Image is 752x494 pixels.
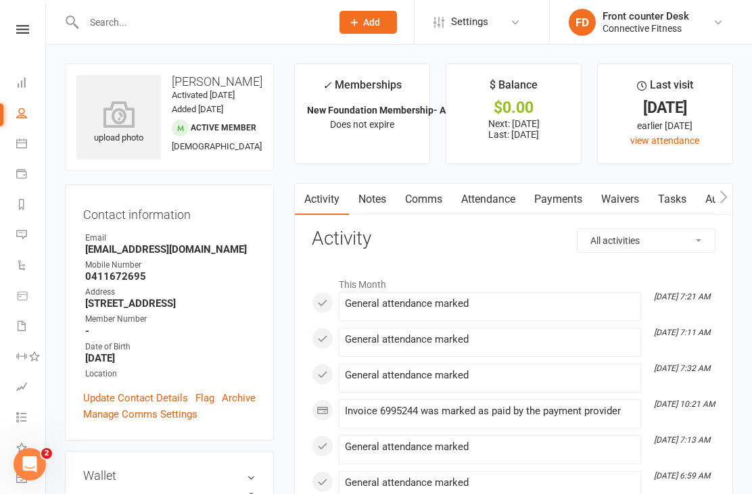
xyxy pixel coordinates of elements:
[459,101,569,115] div: $0.00
[16,434,47,464] a: What's New
[85,325,256,337] strong: -
[490,76,538,101] div: $ Balance
[16,130,47,160] a: Calendar
[83,390,188,406] a: Update Contact Details
[295,184,349,215] a: Activity
[345,334,635,345] div: General attendance marked
[16,99,47,130] a: People
[610,118,720,133] div: earlier [DATE]
[345,477,635,489] div: General attendance marked
[345,441,635,453] div: General attendance marked
[603,10,689,22] div: Front counter Desk
[459,118,569,140] p: Next: [DATE] Last: [DATE]
[85,368,256,380] div: Location
[195,390,214,406] a: Flag
[85,270,256,282] strong: 0411672695
[83,406,197,422] a: Manage Comms Settings
[191,123,256,132] span: Active member
[339,11,397,34] button: Add
[569,9,596,36] div: FD
[592,184,649,215] a: Waivers
[312,270,715,292] li: This Month
[222,390,256,406] a: Archive
[83,203,256,222] h3: Contact information
[85,352,256,364] strong: [DATE]
[363,17,380,28] span: Add
[630,135,699,146] a: view attendance
[76,101,161,145] div: upload photo
[345,370,635,381] div: General attendance marked
[323,76,402,101] div: Memberships
[654,435,710,445] i: [DATE] 7:13 AM
[637,76,693,101] div: Last visit
[85,341,256,353] div: Date of Birth
[654,292,710,301] i: [DATE] 7:21 AM
[654,364,710,373] i: [DATE] 7:32 AM
[85,286,256,299] div: Address
[330,119,394,130] span: Does not expire
[654,399,715,409] i: [DATE] 10:21 AM
[83,469,256,483] h3: Wallet
[14,448,46,480] iframe: Intercom live chat
[451,7,488,37] span: Settings
[85,259,256,272] div: Mobile Number
[654,471,710,480] i: [DATE] 6:59 AM
[172,90,235,100] time: Activated [DATE]
[85,297,256,310] strong: [STREET_ADDRESS]
[16,160,47,191] a: Payments
[41,448,52,459] span: 2
[649,184,696,215] a: Tasks
[452,184,525,215] a: Attendance
[349,184,396,215] a: Notes
[307,105,463,116] strong: New Foundation Membership- Adult
[345,298,635,310] div: General attendance marked
[610,101,720,115] div: [DATE]
[323,79,331,92] i: ✓
[16,373,47,403] a: Assessments
[85,313,256,326] div: Member Number
[396,184,452,215] a: Comms
[172,104,223,114] time: Added [DATE]
[16,191,47,221] a: Reports
[76,75,262,89] h3: [PERSON_NAME]
[80,13,322,32] input: Search...
[525,184,592,215] a: Payments
[172,141,262,151] span: [DEMOGRAPHIC_DATA]
[345,405,635,417] div: Invoice 6995244 was marked as paid by the payment provider
[16,69,47,99] a: Dashboard
[85,243,256,255] strong: [EMAIL_ADDRESS][DOMAIN_NAME]
[16,282,47,312] a: Product Sales
[312,228,715,249] h3: Activity
[654,328,710,337] i: [DATE] 7:11 AM
[603,22,689,34] div: Connective Fitness
[85,232,256,245] div: Email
